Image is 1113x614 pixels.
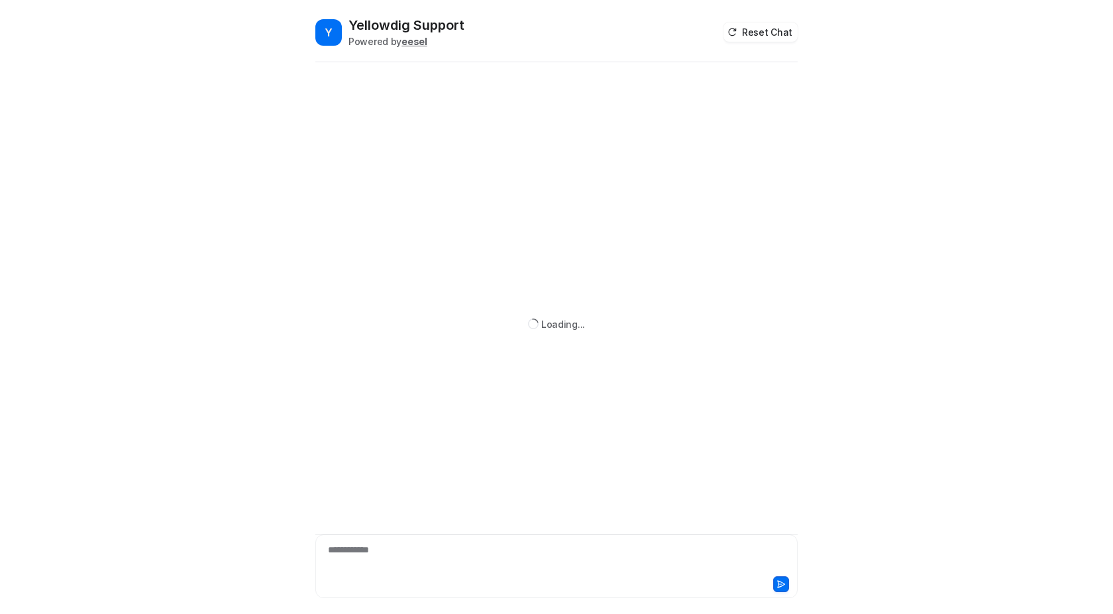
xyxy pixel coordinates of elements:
[541,317,585,331] div: Loading...
[401,36,427,47] b: eesel
[348,16,464,34] h2: Yellowdig Support
[315,19,342,46] span: Y
[348,34,464,48] div: Powered by
[723,23,798,42] button: Reset Chat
